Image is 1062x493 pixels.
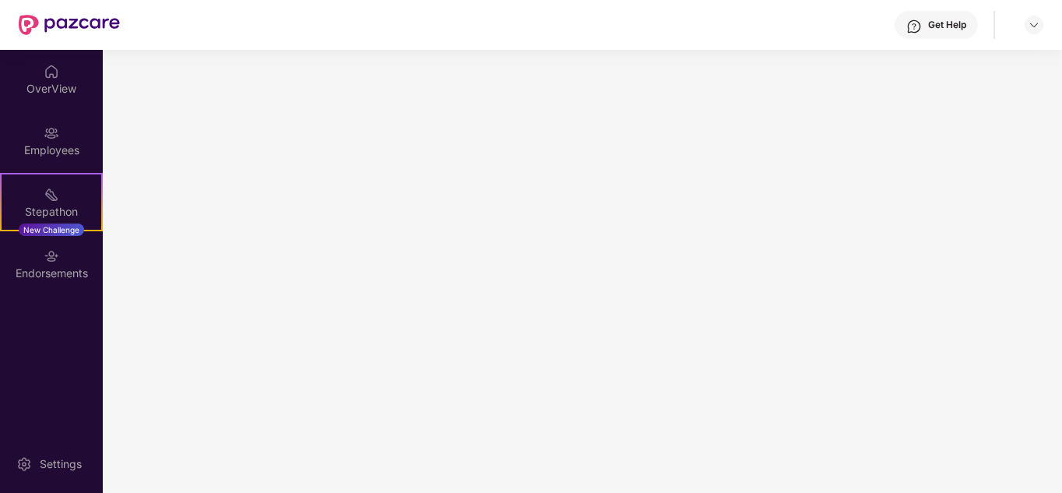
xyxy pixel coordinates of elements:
[16,456,32,472] img: svg+xml;base64,PHN2ZyBpZD0iU2V0dGluZy0yMHgyMCIgeG1sbnM9Imh0dHA6Ly93d3cudzMub3JnLzIwMDAvc3ZnIiB3aW...
[19,15,120,35] img: New Pazcare Logo
[44,248,59,264] img: svg+xml;base64,PHN2ZyBpZD0iRW5kb3JzZW1lbnRzIiB4bWxucz0iaHR0cDovL3d3dy53My5vcmcvMjAwMC9zdmciIHdpZH...
[2,204,101,220] div: Stepathon
[19,224,84,236] div: New Challenge
[928,19,966,31] div: Get Help
[35,456,86,472] div: Settings
[1028,19,1040,31] img: svg+xml;base64,PHN2ZyBpZD0iRHJvcGRvd24tMzJ4MzIiIHhtbG5zPSJodHRwOi8vd3d3LnczLm9yZy8yMDAwL3N2ZyIgd2...
[906,19,922,34] img: svg+xml;base64,PHN2ZyBpZD0iSGVscC0zMngzMiIgeG1sbnM9Imh0dHA6Ly93d3cudzMub3JnLzIwMDAvc3ZnIiB3aWR0aD...
[44,125,59,141] img: svg+xml;base64,PHN2ZyBpZD0iRW1wbG95ZWVzIiB4bWxucz0iaHR0cDovL3d3dy53My5vcmcvMjAwMC9zdmciIHdpZHRoPS...
[44,64,59,79] img: svg+xml;base64,PHN2ZyBpZD0iSG9tZSIgeG1sbnM9Imh0dHA6Ly93d3cudzMub3JnLzIwMDAvc3ZnIiB3aWR0aD0iMjAiIG...
[44,187,59,202] img: svg+xml;base64,PHN2ZyB4bWxucz0iaHR0cDovL3d3dy53My5vcmcvMjAwMC9zdmciIHdpZHRoPSIyMSIgaGVpZ2h0PSIyMC...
